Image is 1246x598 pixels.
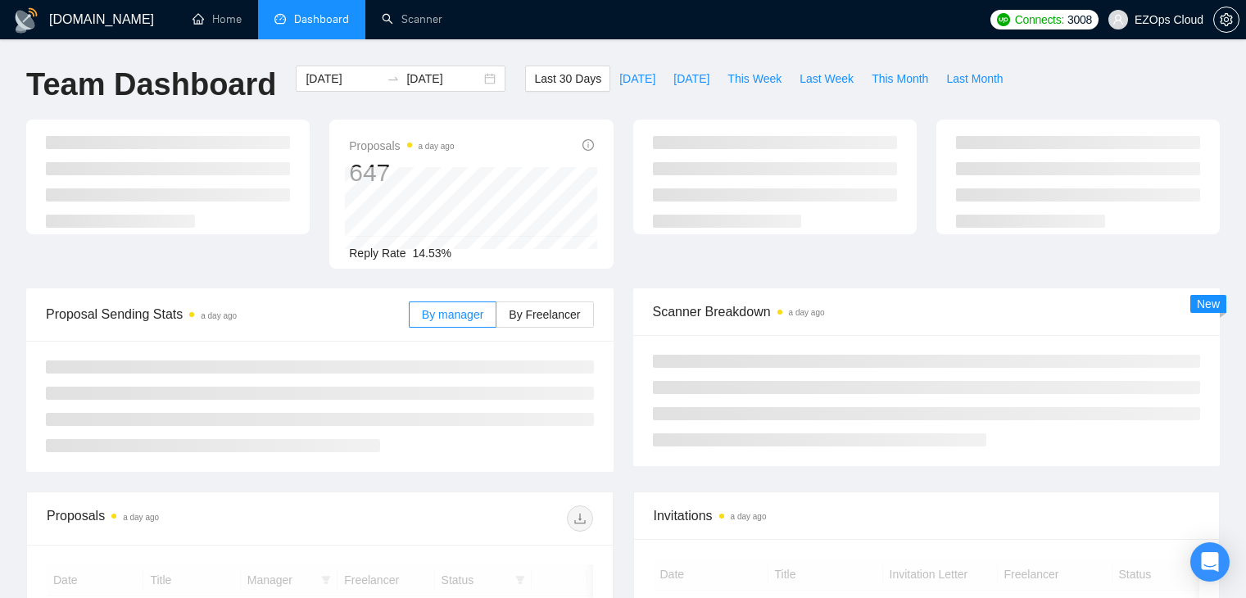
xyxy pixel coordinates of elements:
[387,72,400,85] span: swap-right
[193,12,242,26] a: homeHome
[201,311,237,320] time: a day ago
[274,13,286,25] span: dashboard
[1213,13,1239,26] a: setting
[534,70,601,88] span: Last 30 Days
[382,12,442,26] a: searchScanner
[1190,542,1230,582] div: Open Intercom Messenger
[791,66,863,92] button: Last Week
[123,513,159,522] time: a day ago
[349,136,454,156] span: Proposals
[863,66,937,92] button: This Month
[946,70,1003,88] span: Last Month
[789,308,825,317] time: a day ago
[1015,11,1064,29] span: Connects:
[349,157,454,188] div: 647
[610,66,664,92] button: [DATE]
[664,66,718,92] button: [DATE]
[718,66,791,92] button: This Week
[294,12,349,26] span: Dashboard
[731,512,767,521] time: a day ago
[1197,297,1220,310] span: New
[727,70,782,88] span: This Week
[406,70,481,88] input: End date
[525,66,610,92] button: Last 30 Days
[46,304,409,324] span: Proposal Sending Stats
[673,70,709,88] span: [DATE]
[619,70,655,88] span: [DATE]
[937,66,1012,92] button: Last Month
[13,7,39,34] img: logo
[653,301,1201,322] span: Scanner Breakdown
[582,139,594,151] span: info-circle
[349,247,406,260] span: Reply Rate
[47,505,319,532] div: Proposals
[419,142,455,151] time: a day ago
[387,72,400,85] span: to
[1112,14,1124,25] span: user
[997,13,1010,26] img: upwork-logo.png
[1067,11,1092,29] span: 3008
[306,70,380,88] input: Start date
[1214,13,1239,26] span: setting
[422,308,483,321] span: By manager
[26,66,276,104] h1: Team Dashboard
[509,308,580,321] span: By Freelancer
[872,70,928,88] span: This Month
[800,70,854,88] span: Last Week
[654,505,1200,526] span: Invitations
[413,247,451,260] span: 14.53%
[1213,7,1239,33] button: setting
